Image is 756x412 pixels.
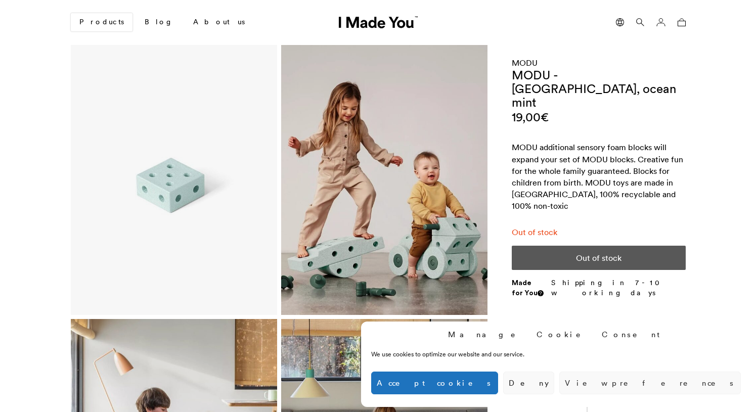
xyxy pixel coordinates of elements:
[512,227,557,237] span: Out of stock
[137,14,181,31] a: Blog
[541,109,549,125] span: €
[512,142,686,212] div: MODU additional sensory foam blocks will expand your set of MODU blocks. Creative fun for the who...
[512,109,549,125] bdi: 19,00
[512,58,538,68] a: MODU
[512,68,686,109] h1: MODU - [GEOGRAPHIC_DATA], ocean mint
[551,278,686,298] p: Shipping in 7-10 working days
[539,291,542,295] img: Info sign
[448,329,664,340] div: Manage Cookie Consent
[371,372,498,394] button: Accept cookies
[185,14,253,31] a: About us
[503,372,554,394] button: Deny
[371,350,591,359] div: We use cookies to optimize our website and our service.
[559,372,741,394] button: View preferences
[71,13,132,31] a: Products
[512,278,544,297] strong: Made for You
